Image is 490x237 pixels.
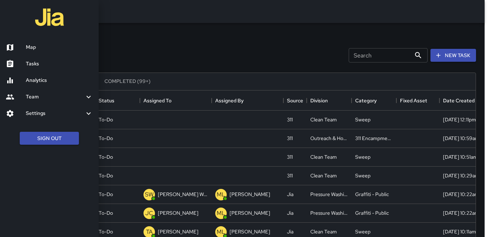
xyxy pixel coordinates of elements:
[20,132,79,145] button: Sign Out
[26,43,93,51] h6: Map
[26,93,84,101] h6: Team
[26,76,93,84] h6: Analytics
[26,60,93,68] h6: Tasks
[35,3,64,32] img: jia-logo
[26,110,84,117] h6: Settings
